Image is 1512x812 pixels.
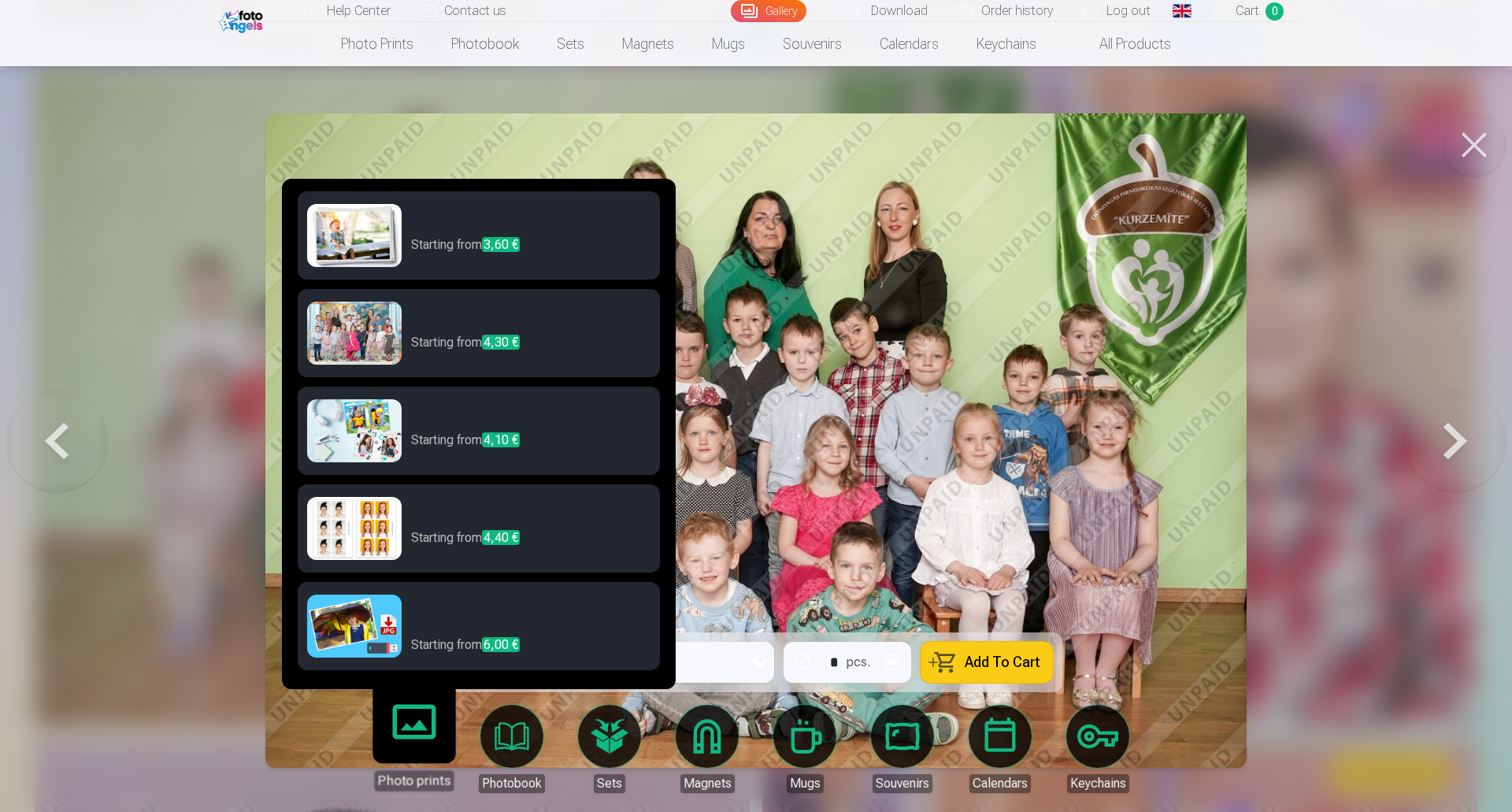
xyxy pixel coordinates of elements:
[1236,2,1259,20] span: Сart
[969,774,1031,793] div: Calendars
[594,774,625,793] div: Sets
[479,774,545,793] div: Photobook
[468,705,556,793] a: Photobook
[565,705,654,793] a: Sets
[858,705,947,793] a: Souvenirs
[411,235,650,267] p: Starting from
[411,528,650,560] p: Starting from
[861,22,958,66] a: Calendars
[374,770,454,791] div: Photo prints
[482,237,520,252] span: 3,60 €
[219,6,267,33] img: /fa1
[411,497,650,528] h6: Personalized Document Photo Prints
[1055,22,1190,66] a: All products
[298,191,660,280] a: High-Quality Photo PrintsStarting from3,60 €
[482,432,520,447] span: 4,10 €
[411,636,650,658] p: Starting from
[958,22,1055,66] a: Keychains
[482,637,520,652] span: 6,00 €
[1266,2,1284,20] span: 0
[663,705,751,793] a: Magnets
[365,694,462,791] a: Photo prints
[411,399,650,431] h6: Photo collage of two photos
[482,335,520,350] span: 4,30 €
[411,204,650,235] h6: High-Quality Photo Prints
[1067,774,1129,793] div: Keychains
[787,774,824,793] div: Mugs
[298,484,660,573] a: Personalized Document Photo PrintsStarting from4,40 €
[1054,705,1142,793] a: Keychains
[538,22,603,66] a: Sets
[298,289,660,377] a: High-Quality Group Photo PrintsStarting from4,30 €
[603,22,693,66] a: Magnets
[411,302,650,333] h6: High-Quality Group Photo Prints
[411,595,650,636] h6: High-Resolution Digital Photo in JPG Format
[873,774,932,793] div: Souvenirs
[764,22,861,66] a: Souvenirs
[432,22,538,66] a: Photobook
[693,22,764,66] a: Mugs
[322,22,432,66] a: Photo prints
[298,582,660,670] a: High-Resolution Digital Photo in JPG FormatStarting from6,00 €
[411,431,650,462] p: Starting from
[482,530,520,545] span: 4,40 €
[298,387,660,475] a: Photo collage of two photosStarting from4,10 €
[965,655,1040,669] span: Add To Cart
[761,705,849,793] a: Mugs
[921,642,1053,683] button: Add To Cart
[956,705,1044,793] a: Calendars
[847,653,870,672] div: pcs.
[680,774,735,793] div: Magnets
[411,333,650,365] p: Starting from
